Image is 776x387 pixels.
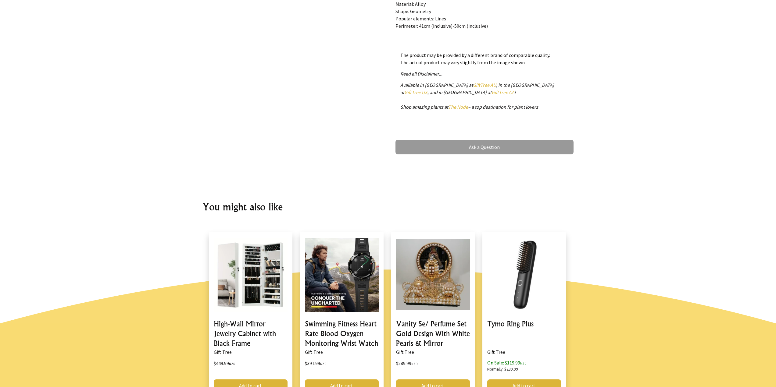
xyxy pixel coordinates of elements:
a: The Node [448,104,468,110]
a: GiftTree CA [492,89,514,95]
a: GiftTree AU [473,82,496,88]
em: Available in [GEOGRAPHIC_DATA] at , in the [GEOGRAPHIC_DATA] at , and in [GEOGRAPHIC_DATA] at ! S... [400,82,554,110]
a: Ask a Question [395,140,574,154]
p: The product may be provided by a different brand of comparable quality. The actual product may va... [400,51,569,66]
h2: You might also like [203,199,574,214]
a: Read all Disclaimer... [400,71,442,77]
a: GiftTree US [404,89,427,95]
